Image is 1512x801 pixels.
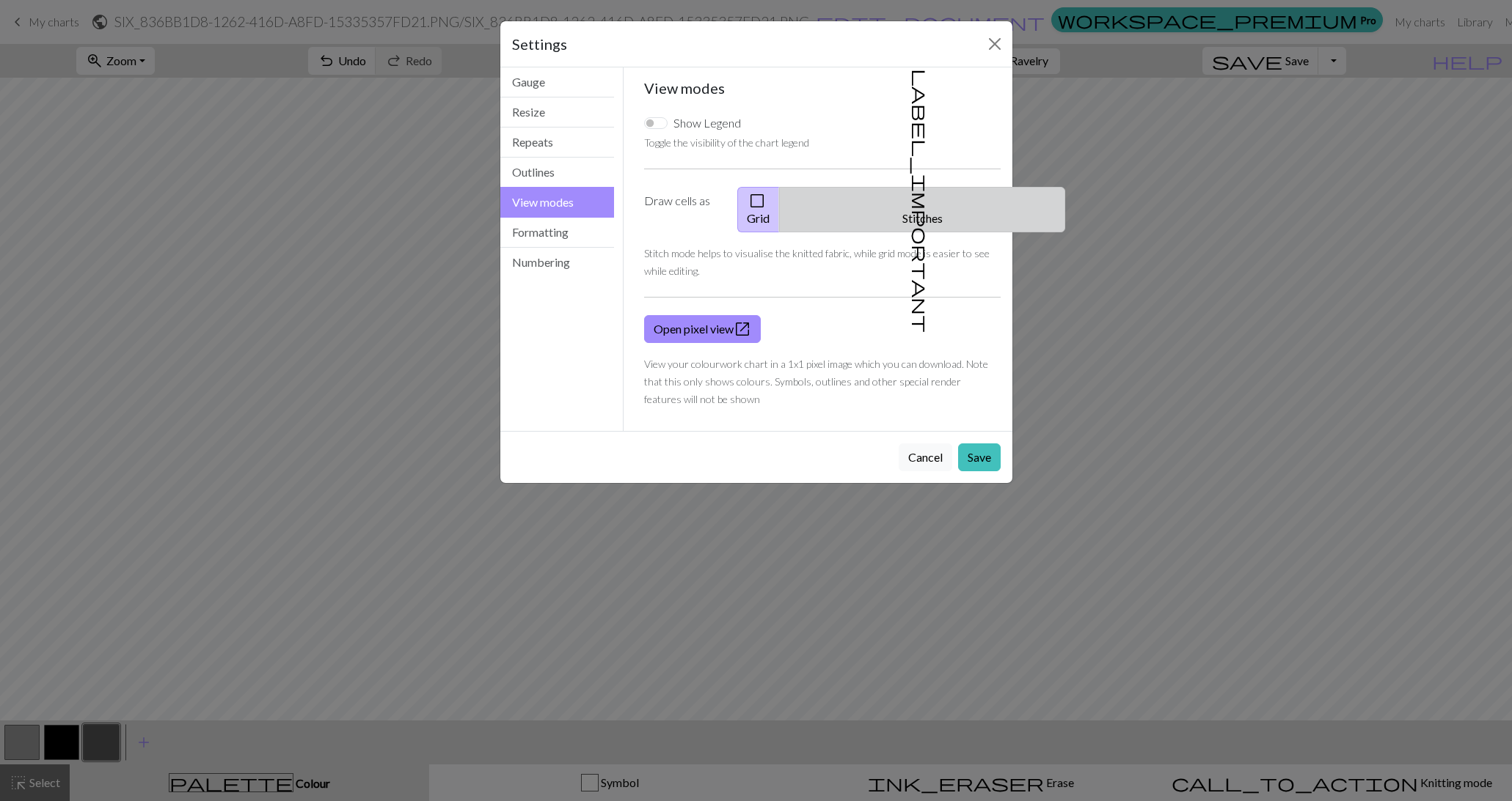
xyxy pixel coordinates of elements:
[737,187,780,232] button: Grid
[512,33,567,55] h5: Settings
[644,136,809,149] small: Toggle the visibility of the chart legend
[958,443,1001,471] button: Save
[673,114,741,132] label: Show Legend
[500,97,615,128] button: Resize
[500,248,615,277] button: Numbering
[910,69,931,333] span: label_important
[644,247,990,277] small: Stitch mode helps to visualise the knitted fabric, while grid mode is easier to see while editing.
[899,443,952,471] button: Cancel
[500,158,615,188] button: Outlines
[644,315,761,343] a: Open pixel view
[644,358,988,405] small: View your colourwork chart in a 1x1 pixel image which you can download. Note that this only shows...
[500,67,615,97] button: Gauge
[748,191,766,211] span: check_box_outline_blank
[635,187,728,232] label: Draw cells as
[983,32,1007,56] button: Close
[779,187,1065,232] button: Stitches
[644,79,1001,97] h5: View modes
[734,319,751,339] span: open_in_new
[500,128,615,158] button: Repeats
[500,187,615,218] button: View modes
[500,218,615,248] button: Formatting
